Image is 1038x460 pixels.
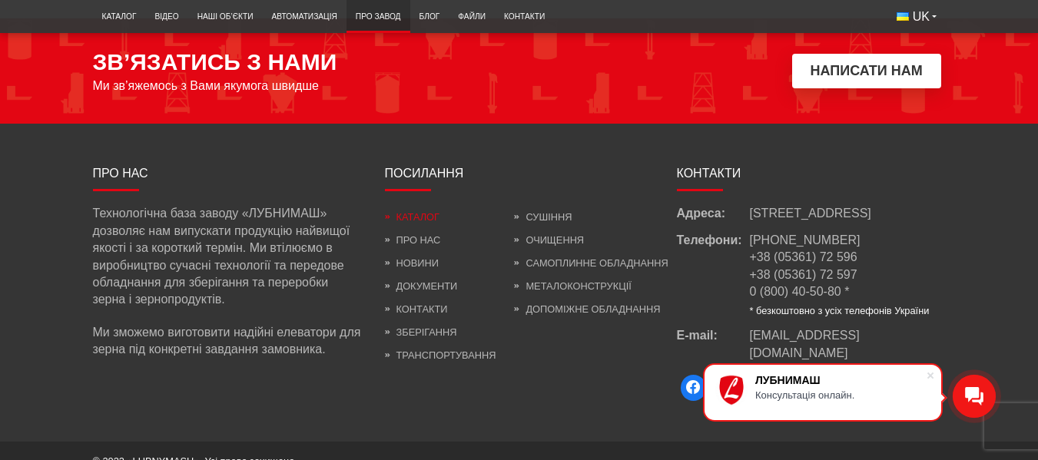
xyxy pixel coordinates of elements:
[93,4,146,29] a: Каталог
[750,327,946,362] a: [EMAIL_ADDRESS][DOMAIN_NAME]
[385,234,441,246] a: Про нас
[677,232,750,318] span: Телефони:
[750,205,871,222] span: [STREET_ADDRESS]
[93,167,148,180] span: Про нас
[514,257,668,269] a: Самоплинне обладнання
[677,167,741,180] span: Контакти
[897,12,909,21] img: Українська
[750,285,850,298] a: 0 (800) 40-50-80 *
[750,304,930,318] li: * безкоштовно з усіх телефонів України
[93,205,362,308] p: Технологічна база заводу «ЛУБНИМАШ» дозволяє нам випускати продукцію найвищої якості і за коротки...
[385,257,439,269] a: Новини
[750,329,860,359] span: [EMAIL_ADDRESS][DOMAIN_NAME]
[750,268,857,281] a: +38 (05361) 72 597
[385,326,457,338] a: Зберігання
[410,4,449,29] a: Блог
[677,205,750,222] span: Адреса:
[263,4,347,29] a: Автоматизація
[188,4,263,29] a: Наші об’єкти
[755,389,926,401] div: Консультація онлайн.
[93,79,320,93] span: Ми зв’яжемось з Вами якумога швидше
[385,349,496,361] a: Транспортування
[887,4,946,30] button: UK
[449,4,495,29] a: Файли
[385,167,464,180] span: Посилання
[495,4,554,29] a: Контакти
[750,233,861,247] a: [PHONE_NUMBER]
[750,250,857,263] a: +38 (05361) 72 596
[755,374,926,386] div: ЛУБНИМАШ
[385,303,448,315] a: Контакти
[792,54,941,88] button: Написати нам
[677,327,750,362] span: E-mail:
[677,371,711,405] a: Facebook
[347,4,410,29] a: Про завод
[145,4,187,29] a: Відео
[514,280,631,292] a: Металоконструкції
[514,211,572,223] a: Сушіння
[93,324,362,359] p: Ми зможемо виготовити надійні елеватори для зерна під конкретні завдання замовника.
[385,211,439,223] a: Каталог
[514,303,660,315] a: Допоміжне обладнання
[514,234,584,246] a: Очищення
[385,280,458,292] a: Документи
[913,8,930,25] span: UK
[93,49,337,75] span: ЗВ’ЯЗАТИСЬ З НАМИ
